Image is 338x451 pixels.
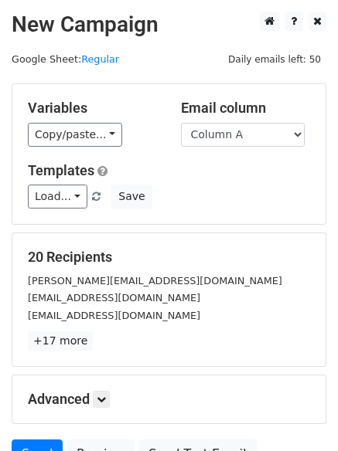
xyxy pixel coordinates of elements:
h5: Advanced [28,391,310,408]
a: Regular [81,53,119,65]
a: Daily emails left: 50 [223,53,326,65]
button: Save [111,185,152,209]
a: Copy/paste... [28,123,122,147]
a: Load... [28,185,87,209]
h2: New Campaign [12,12,326,38]
small: [PERSON_NAME][EMAIL_ADDRESS][DOMAIN_NAME] [28,275,282,287]
small: [EMAIL_ADDRESS][DOMAIN_NAME] [28,310,200,321]
h5: Email column [181,100,311,117]
small: Google Sheet: [12,53,119,65]
iframe: Chat Widget [261,377,338,451]
a: Templates [28,162,94,178]
a: +17 more [28,331,93,351]
small: [EMAIL_ADDRESS][DOMAIN_NAME] [28,292,200,303]
span: Daily emails left: 50 [223,51,326,68]
h5: Variables [28,100,158,117]
h5: 20 Recipients [28,249,310,266]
